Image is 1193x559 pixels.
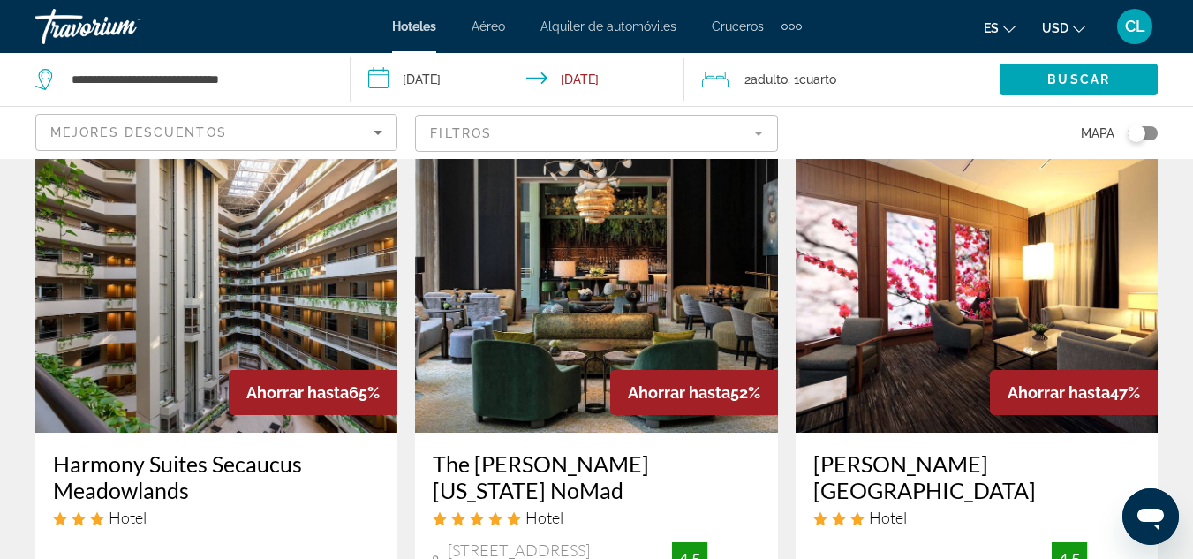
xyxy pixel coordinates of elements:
[684,53,1000,106] button: Travelers: 2 adults, 0 children
[1112,8,1158,45] button: User Menu
[35,150,397,433] img: Hotel image
[744,67,788,92] span: 2
[433,450,759,503] a: The [PERSON_NAME] [US_STATE] NoMad
[1042,21,1068,35] span: USD
[751,72,788,87] span: Adulto
[525,508,563,527] span: Hotel
[712,19,764,34] a: Cruceros
[472,19,505,34] a: Aéreo
[415,150,777,433] img: Hotel image
[990,370,1158,415] div: 47%
[392,19,436,34] a: Hoteles
[1008,383,1110,402] span: Ahorrar hasta
[351,53,683,106] button: Check-in date: Nov 25, 2025 Check-out date: Dec 1, 2025
[628,383,730,402] span: Ahorrar hasta
[610,370,778,415] div: 52%
[1114,125,1158,141] button: Toggle map
[1042,15,1085,41] button: Change currency
[415,114,777,153] button: Filter
[35,4,212,49] a: Travorium
[813,450,1140,503] a: [PERSON_NAME][GEOGRAPHIC_DATA]
[813,508,1140,527] div: 3 star Hotel
[796,150,1158,433] img: Hotel image
[53,450,380,503] a: Harmony Suites Secaucus Meadowlands
[540,19,676,34] a: Alquiler de automóviles
[1000,64,1158,95] button: Buscar
[1081,121,1114,146] span: Mapa
[869,508,907,527] span: Hotel
[1125,18,1145,35] span: CL
[984,15,1016,41] button: Change language
[1122,488,1179,545] iframe: Botón para iniciar la ventana de mensajería
[109,508,147,527] span: Hotel
[781,12,802,41] button: Extra navigation items
[799,72,836,87] span: Cuarto
[50,125,227,140] span: Mejores descuentos
[1047,72,1110,87] span: Buscar
[229,370,397,415] div: 65%
[433,508,759,527] div: 5 star Hotel
[50,122,382,143] mat-select: Sort by
[984,21,999,35] span: es
[246,383,349,402] span: Ahorrar hasta
[788,67,836,92] span: , 1
[53,508,380,527] div: 3 star Hotel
